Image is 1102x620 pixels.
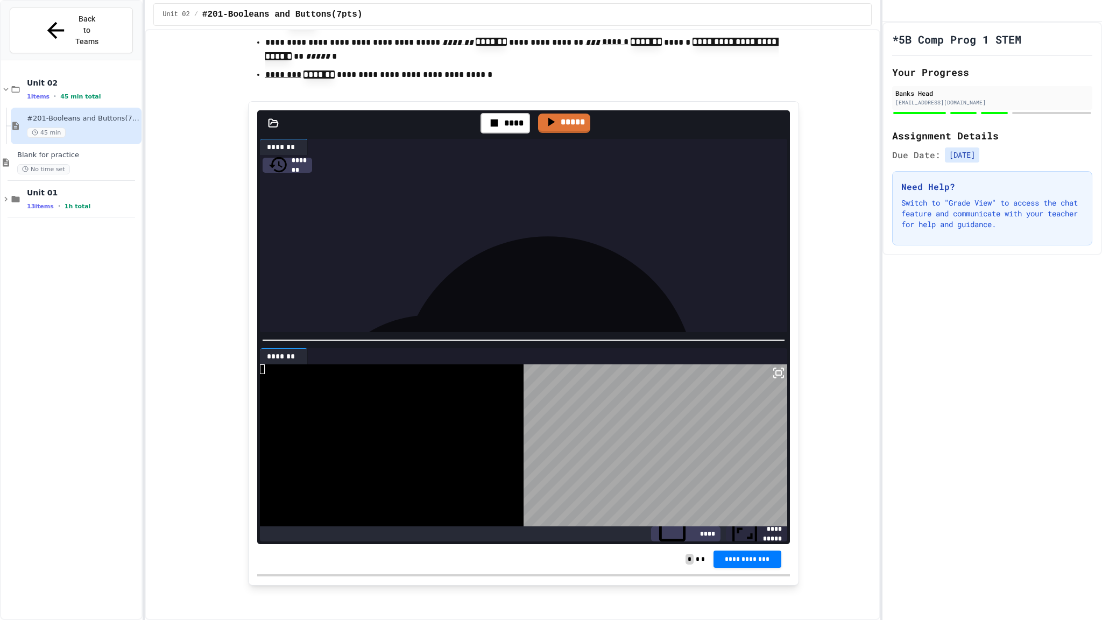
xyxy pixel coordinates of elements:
[27,78,139,88] span: Unit 02
[27,203,54,210] span: 13 items
[895,88,1089,98] div: Banks Head
[27,188,139,198] span: Unit 01
[75,13,100,47] span: Back to Teams
[17,151,139,160] span: Blank for practice
[65,203,91,210] span: 1h total
[901,180,1083,193] h3: Need Help?
[27,93,50,100] span: 1 items
[892,149,941,161] span: Due Date:
[892,32,1021,47] h1: *5B Comp Prog 1 STEM
[895,98,1089,107] div: [EMAIL_ADDRESS][DOMAIN_NAME]
[901,198,1083,230] p: Switch to "Grade View" to access the chat feature and communicate with your teacher for help and ...
[202,8,363,21] span: #201-Booleans and Buttons(7pts)
[10,8,133,53] button: Back to Teams
[163,10,189,19] span: Unit 02
[27,114,139,123] span: #201-Booleans and Buttons(7pts)
[892,128,1092,143] h2: Assignment Details
[54,92,56,101] span: •
[194,10,198,19] span: /
[60,93,101,100] span: 45 min total
[17,164,70,174] span: No time set
[27,128,66,138] span: 45 min
[892,65,1092,80] h2: Your Progress
[58,202,60,210] span: •
[945,147,979,163] span: [DATE]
